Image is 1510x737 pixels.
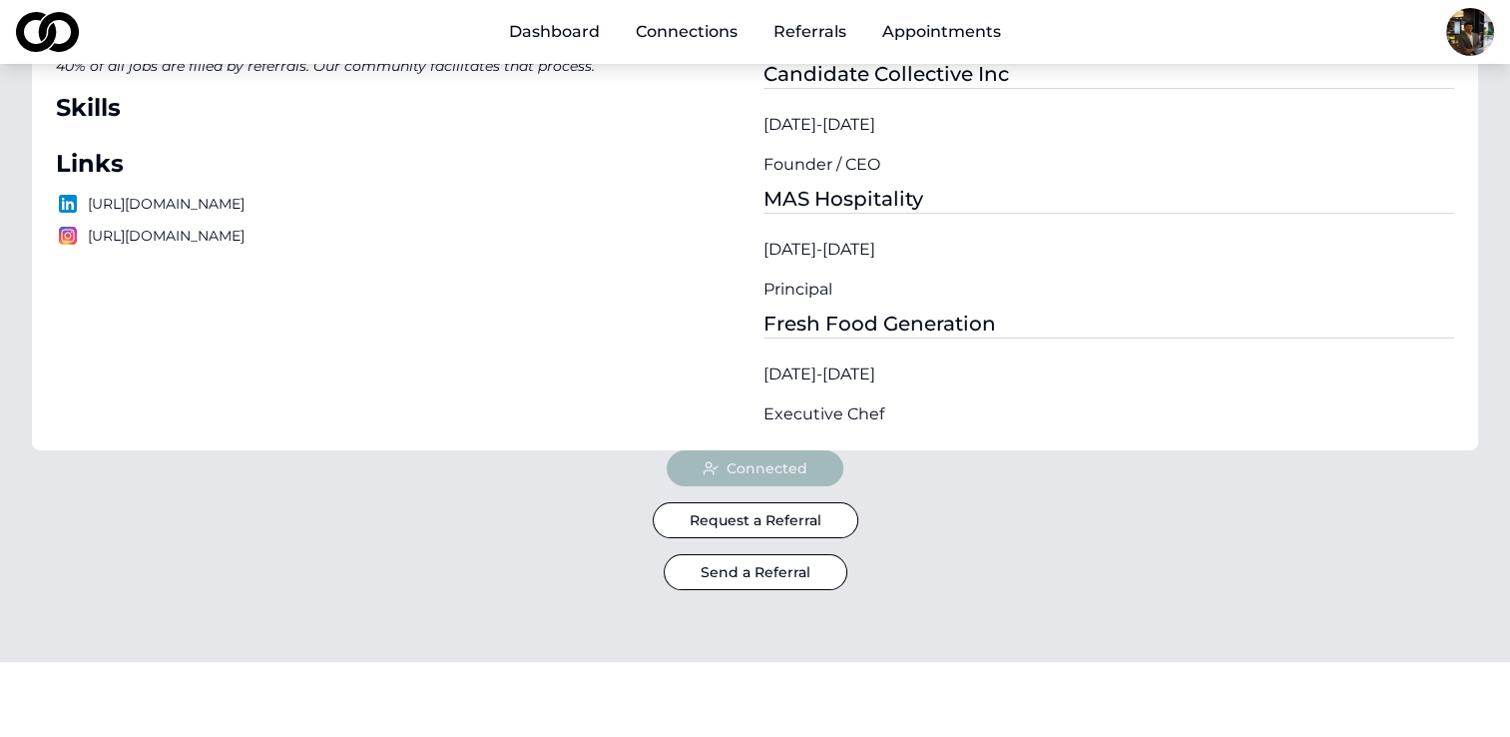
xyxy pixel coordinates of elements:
div: MAS Hospitality [763,185,1455,214]
div: Executive Chef [763,402,1455,426]
button: Send a Referral [664,554,847,590]
a: Appointments [866,12,1017,52]
div: [DATE] - [DATE] [763,363,1455,386]
div: Candidate Collective Inc [763,60,1455,89]
div: [DATE] - [DATE] [763,238,1455,262]
p: [URL][DOMAIN_NAME] [56,192,748,216]
img: 85bc04d4-0aba-43a0-a644-73003ec09c3a-Photo-profile_picture.jpg [1446,8,1494,56]
img: logo [56,192,80,216]
div: Principal [763,278,1455,302]
nav: Main [493,12,1017,52]
div: Fresh Food Generation [763,310,1455,339]
div: Founder / CEO [763,153,1455,177]
a: Referrals [757,12,862,52]
a: Connections [620,12,754,52]
button: Request a Referral [653,502,858,538]
div: Skills [56,92,748,124]
div: [DATE] - [DATE] [763,113,1455,137]
img: logo [16,12,79,52]
a: Dashboard [493,12,616,52]
img: logo [56,224,80,248]
p: [URL][DOMAIN_NAME] [56,224,748,248]
div: Links [56,148,748,180]
p: 40% of all jobs are filled by referrals. Our community facilitates that process. [56,52,748,80]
